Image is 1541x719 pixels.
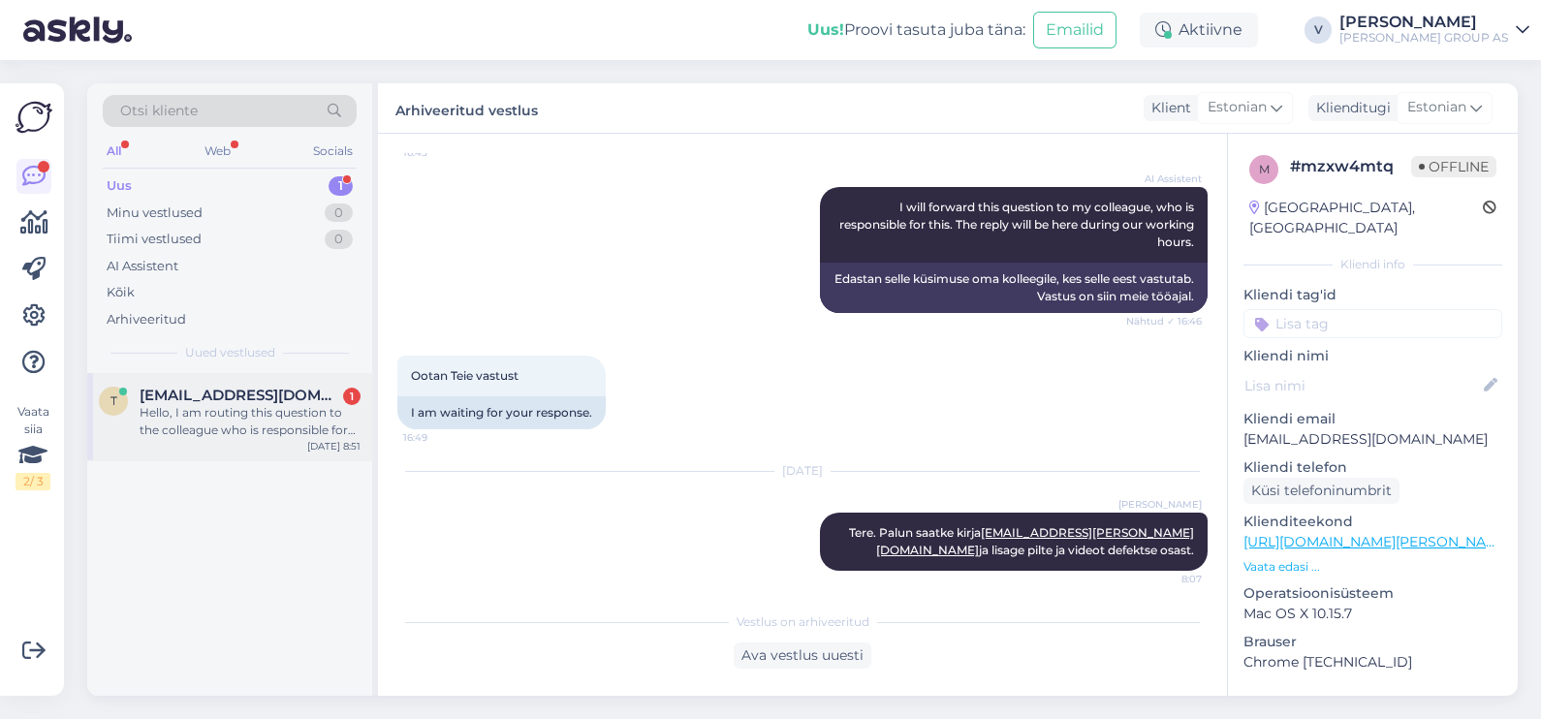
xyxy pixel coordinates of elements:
span: Ootan Teie vastust [411,368,519,383]
div: V [1305,16,1332,44]
div: [DATE] 8:51 [307,439,361,453]
div: 2 / 3 [16,473,50,490]
div: Arhiveeritud [107,310,186,329]
p: [EMAIL_ADDRESS][DOMAIN_NAME] [1243,429,1502,450]
input: Lisa tag [1243,309,1502,338]
div: 1 [343,388,361,405]
span: I will forward this question to my colleague, who is responsible for this. The reply will be here... [839,200,1197,249]
div: AI Assistent [107,257,178,276]
div: 0 [325,203,353,223]
div: Minu vestlused [107,203,203,223]
div: Socials [309,139,357,164]
p: Klienditeekond [1243,512,1502,532]
span: Nähtud ✓ 16:46 [1126,314,1202,328]
div: Klient [1144,98,1191,118]
div: Ava vestlus uuesti [734,642,871,669]
p: Operatsioonisüsteem [1243,583,1502,604]
span: m [1259,162,1270,176]
span: AI Assistent [1129,172,1202,186]
div: Klienditugi [1308,98,1391,118]
div: All [103,139,125,164]
a: [URL][DOMAIN_NAME][PERSON_NAME] [1243,533,1511,550]
div: # mzxw4mtq [1290,155,1411,178]
p: Kliendi tag'id [1243,285,1502,305]
div: Uus [107,176,132,196]
div: Küsi telefoninumbrit [1243,478,1399,504]
span: 16:45 [403,145,476,160]
label: Arhiveeritud vestlus [395,95,538,121]
div: Vaata siia [16,403,50,490]
span: Tere. Palun saatke kirja ja lisage pilte ja videot defektse osast. [849,525,1194,557]
div: [PERSON_NAME] [1339,15,1508,30]
span: [PERSON_NAME] [1118,497,1202,512]
div: 0 [325,230,353,249]
p: Mac OS X 10.15.7 [1243,604,1502,624]
div: 1 [329,176,353,196]
span: Estonian [1208,97,1267,118]
span: Estonian [1407,97,1466,118]
div: Proovi tasuta juba täna: [807,18,1025,42]
div: Tiimi vestlused [107,230,202,249]
div: [DATE] [397,462,1208,480]
p: Brauser [1243,632,1502,652]
div: Kõik [107,283,135,302]
span: t [110,393,117,408]
div: Edastan selle küsimuse oma kolleegile, kes selle eest vastutab. Vastus on siin meie tööajal. [820,263,1208,313]
img: Askly Logo [16,99,52,136]
div: Web [201,139,235,164]
p: Kliendi telefon [1243,457,1502,478]
span: triin.kukk1@gmail.com [140,387,341,404]
p: Kliendi email [1243,409,1502,429]
div: Kliendi info [1243,256,1502,273]
span: 16:49 [403,430,476,445]
span: Offline [1411,156,1496,177]
div: I am waiting for your response. [397,396,606,429]
span: Uued vestlused [185,344,275,361]
a: [EMAIL_ADDRESS][PERSON_NAME][DOMAIN_NAME] [876,525,1194,557]
span: Otsi kliente [120,101,198,121]
button: Emailid [1033,12,1116,48]
div: Hello, I am routing this question to the colleague who is responsible for this topic. The reply m... [140,404,361,439]
div: [PERSON_NAME] GROUP AS [1339,30,1508,46]
b: Uus! [807,20,844,39]
div: [PERSON_NAME] [1243,692,1502,709]
span: Vestlus on arhiveeritud [737,613,869,631]
p: Vaata edasi ... [1243,558,1502,576]
div: Aktiivne [1140,13,1258,47]
div: [GEOGRAPHIC_DATA], [GEOGRAPHIC_DATA] [1249,198,1483,238]
span: 8:07 [1129,572,1202,586]
input: Lisa nimi [1244,375,1480,396]
a: [PERSON_NAME][PERSON_NAME] GROUP AS [1339,15,1529,46]
p: Chrome [TECHNICAL_ID] [1243,652,1502,672]
p: Kliendi nimi [1243,346,1502,366]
